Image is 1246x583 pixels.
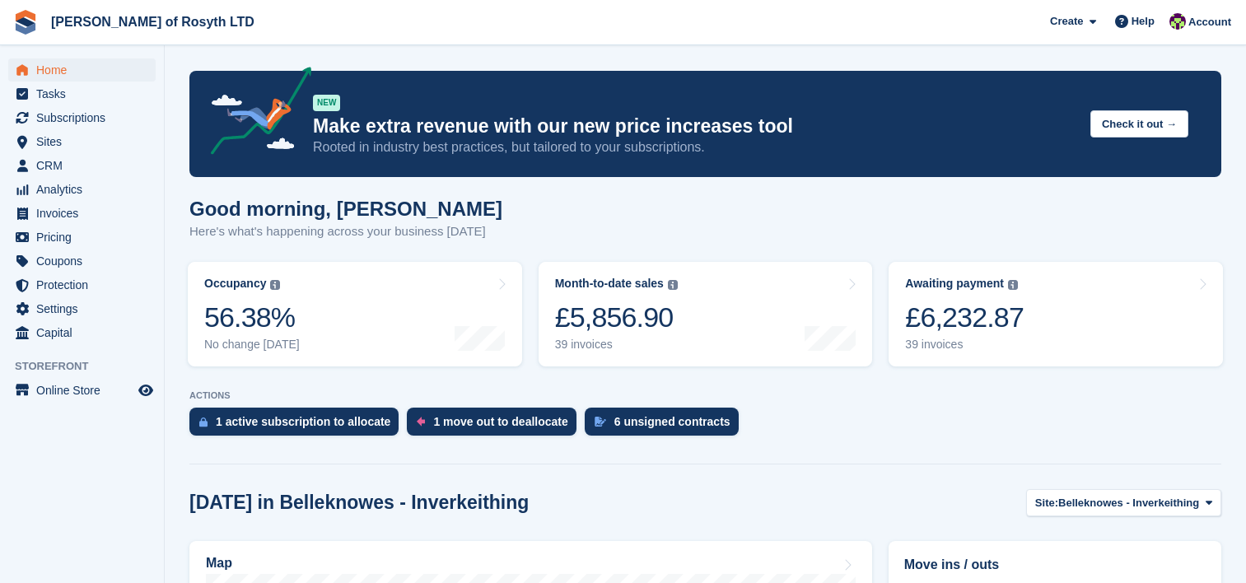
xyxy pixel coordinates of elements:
span: Tasks [36,82,135,105]
img: icon-info-grey-7440780725fd019a000dd9b08b2336e03edf1995a4989e88bcd33f0948082b44.svg [270,280,280,290]
a: Occupancy 56.38% No change [DATE] [188,262,522,366]
img: price-adjustments-announcement-icon-8257ccfd72463d97f412b2fc003d46551f7dbcb40ab6d574587a9cd5c0d94... [197,67,312,161]
a: Month-to-date sales £5,856.90 39 invoices [539,262,873,366]
span: Home [36,58,135,82]
img: stora-icon-8386f47178a22dfd0bd8f6a31ec36ba5ce8667c1dd55bd0f319d3a0aa187defe.svg [13,10,38,35]
a: menu [8,226,156,249]
span: Settings [36,297,135,320]
a: menu [8,58,156,82]
div: NEW [313,95,340,111]
span: CRM [36,154,135,177]
a: menu [8,202,156,225]
span: Pricing [36,226,135,249]
h2: [DATE] in Belleknowes - Inverkeithing [189,492,529,514]
a: 1 move out to deallocate [407,408,584,444]
img: icon-info-grey-7440780725fd019a000dd9b08b2336e03edf1995a4989e88bcd33f0948082b44.svg [668,280,678,290]
a: 6 unsigned contracts [585,408,747,444]
div: 39 invoices [555,338,678,352]
button: Site: Belleknowes - Inverkeithing [1026,489,1221,516]
div: 1 move out to deallocate [433,415,567,428]
div: Occupancy [204,277,266,291]
a: Preview store [136,380,156,400]
a: menu [8,379,156,402]
div: 39 invoices [905,338,1024,352]
div: 1 active subscription to allocate [216,415,390,428]
h2: Map [206,556,232,571]
img: Nina Briggs [1169,13,1186,30]
p: Here's what's happening across your business [DATE] [189,222,502,241]
span: Invoices [36,202,135,225]
img: contract_signature_icon-13c848040528278c33f63329250d36e43548de30e8caae1d1a13099fd9432cc5.svg [595,417,606,427]
img: move_outs_to_deallocate_icon-f764333ba52eb49d3ac5e1228854f67142a1ed5810a6f6cc68b1a99e826820c5.svg [417,417,425,427]
p: Rooted in industry best practices, but tailored to your subscriptions. [313,138,1077,156]
a: menu [8,154,156,177]
div: Month-to-date sales [555,277,664,291]
h1: Good morning, [PERSON_NAME] [189,198,502,220]
span: Subscriptions [36,106,135,129]
span: Capital [36,321,135,344]
span: Help [1132,13,1155,30]
span: Storefront [15,358,164,375]
span: Site: [1035,495,1058,511]
a: [PERSON_NAME] of Rosyth LTD [44,8,261,35]
span: Create [1050,13,1083,30]
a: menu [8,178,156,201]
div: No change [DATE] [204,338,300,352]
a: menu [8,321,156,344]
p: ACTIONS [189,390,1221,401]
p: Make extra revenue with our new price increases tool [313,114,1077,138]
a: menu [8,106,156,129]
span: Online Store [36,379,135,402]
a: Awaiting payment £6,232.87 39 invoices [889,262,1223,366]
div: £6,232.87 [905,301,1024,334]
div: 56.38% [204,301,300,334]
h2: Move ins / outs [904,555,1206,575]
div: £5,856.90 [555,301,678,334]
a: menu [8,250,156,273]
img: icon-info-grey-7440780725fd019a000dd9b08b2336e03edf1995a4989e88bcd33f0948082b44.svg [1008,280,1018,290]
span: Sites [36,130,135,153]
div: 6 unsigned contracts [614,415,730,428]
a: menu [8,297,156,320]
span: Protection [36,273,135,296]
img: active_subscription_to_allocate_icon-d502201f5373d7db506a760aba3b589e785aa758c864c3986d89f69b8ff3... [199,417,208,427]
a: 1 active subscription to allocate [189,408,407,444]
a: menu [8,82,156,105]
a: menu [8,130,156,153]
span: Belleknowes - Inverkeithing [1058,495,1199,511]
button: Check it out → [1090,110,1188,138]
span: Analytics [36,178,135,201]
div: Awaiting payment [905,277,1004,291]
a: menu [8,273,156,296]
span: Coupons [36,250,135,273]
span: Account [1188,14,1231,30]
